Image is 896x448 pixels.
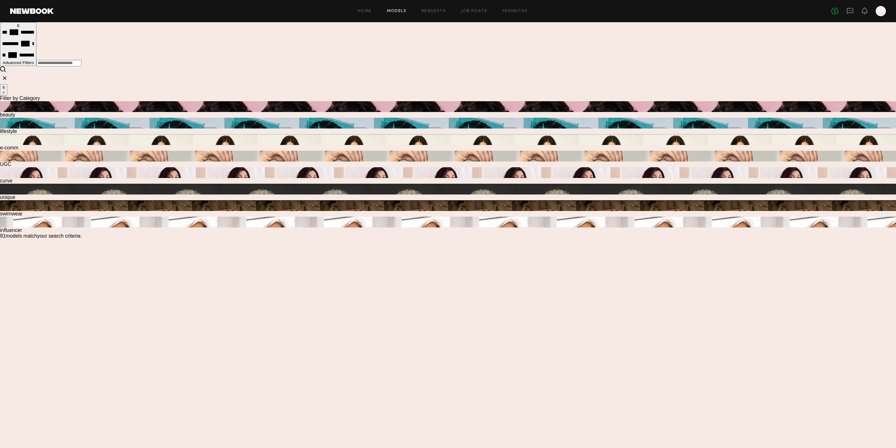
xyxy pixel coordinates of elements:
span: Advanced Filters [3,60,34,65]
a: Requests [422,9,446,13]
a: Models [387,9,406,13]
span: 6 [17,23,19,28]
span: 6 [3,85,5,90]
a: Job Posts [461,9,487,13]
a: Favorites [503,9,528,13]
a: M [876,6,886,16]
a: Home [358,9,372,13]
